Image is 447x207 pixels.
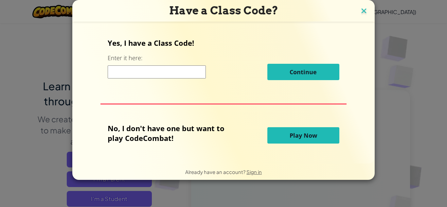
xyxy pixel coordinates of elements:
span: Already have an account? [185,169,246,175]
span: Have a Class Code? [169,4,278,17]
span: Play Now [290,131,317,139]
button: Continue [267,64,339,80]
label: Enter it here: [108,54,142,62]
img: close icon [360,7,368,16]
p: No, I don't have one but want to play CodeCombat! [108,123,234,143]
span: Continue [290,68,317,76]
p: Yes, I have a Class Code! [108,38,339,48]
a: Sign in [246,169,262,175]
button: Play Now [267,127,339,144]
